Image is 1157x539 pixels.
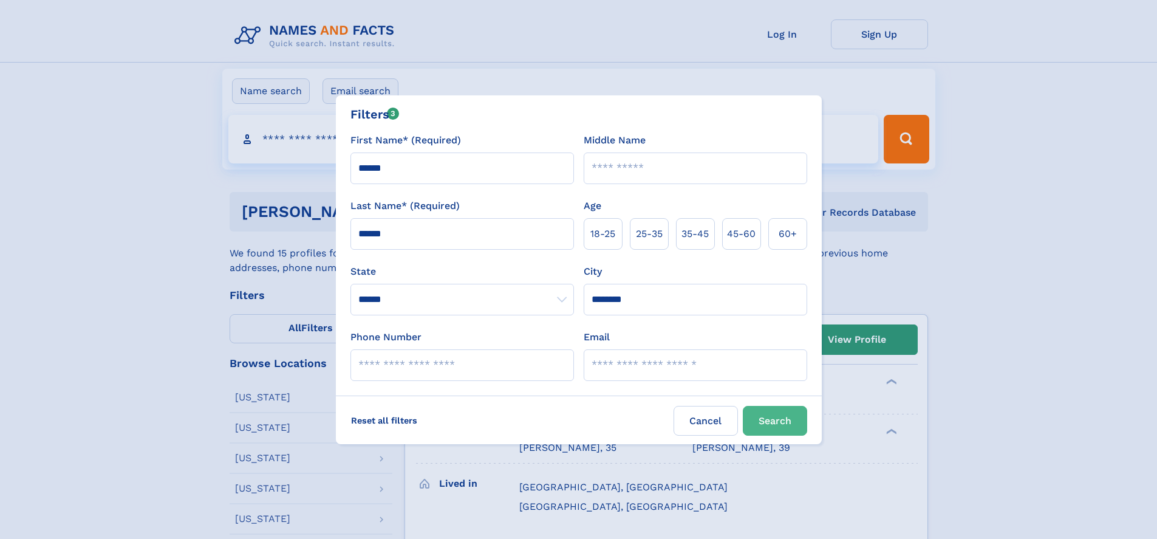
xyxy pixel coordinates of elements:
label: Last Name* (Required) [350,199,460,213]
label: State [350,264,574,279]
label: First Name* (Required) [350,133,461,148]
label: Email [584,330,610,345]
label: Cancel [674,406,738,436]
span: 45‑60 [727,227,756,241]
span: 18‑25 [590,227,615,241]
label: Age [584,199,601,213]
span: 25‑35 [636,227,663,241]
label: City [584,264,602,279]
button: Search [743,406,807,436]
label: Reset all filters [343,406,425,435]
label: Phone Number [350,330,422,345]
div: Filters [350,105,400,123]
span: 60+ [779,227,797,241]
span: 35‑45 [681,227,709,241]
label: Middle Name [584,133,646,148]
